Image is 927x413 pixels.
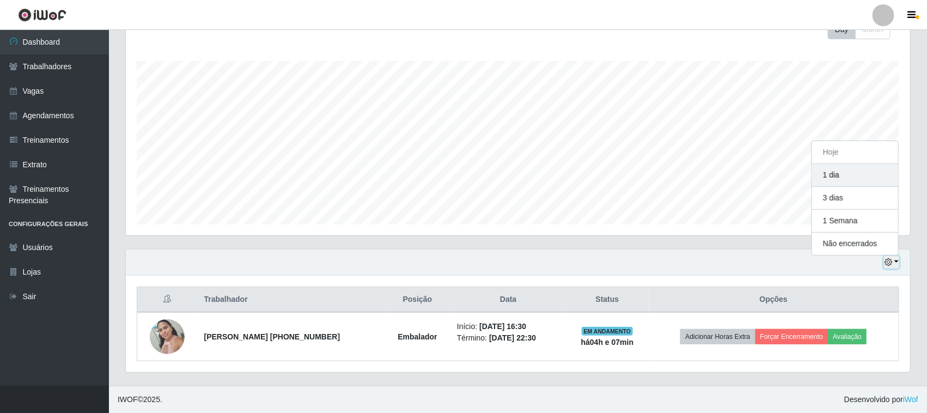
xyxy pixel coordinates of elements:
li: Término: [457,332,559,344]
button: Avaliação [828,329,867,344]
th: Opções [649,287,899,313]
time: [DATE] 22:30 [489,333,536,342]
span: Desenvolvido por [844,394,918,405]
strong: Embalador [398,332,437,341]
button: 1 dia [812,164,898,187]
th: Data [450,287,566,313]
th: Trabalhador [198,287,385,313]
button: Hoje [812,141,898,164]
button: Forçar Encerramento [755,329,828,344]
time: [DATE] 16:30 [479,322,526,331]
span: IWOF [118,395,138,404]
button: 3 dias [812,187,898,210]
button: Adicionar Horas Extra [680,329,755,344]
strong: [PERSON_NAME] [PHONE_NUMBER] [204,332,340,341]
span: EM ANDAMENTO [582,327,633,336]
button: 1 Semana [812,210,898,233]
img: CoreUI Logo [18,8,66,22]
li: Início: [457,321,559,332]
th: Status [566,287,648,313]
img: 1702328329487.jpeg [150,313,185,360]
a: iWof [903,395,918,404]
button: Não encerrados [812,233,898,255]
span: © 2025 . [118,394,162,405]
strong: há 04 h e 07 min [581,338,634,347]
th: Posição [385,287,450,313]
